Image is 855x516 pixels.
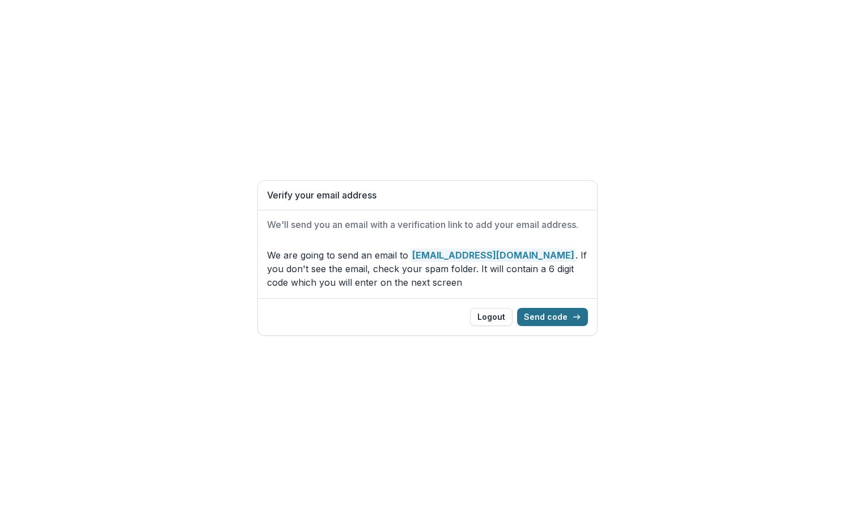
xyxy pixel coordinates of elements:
[267,190,588,201] h1: Verify your email address
[470,308,513,326] button: Logout
[267,219,588,230] h2: We'll send you an email with a verification link to add your email address.
[517,308,588,326] button: Send code
[411,248,575,262] strong: [EMAIL_ADDRESS][DOMAIN_NAME]
[267,248,588,289] p: We are going to send an email to . If you don't see the email, check your spam folder. It will co...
